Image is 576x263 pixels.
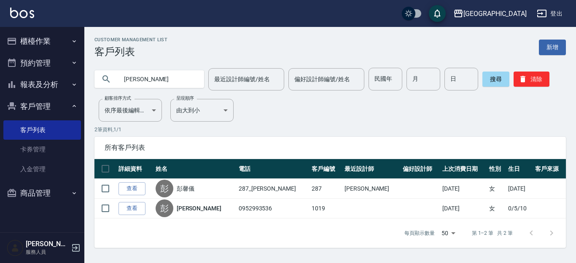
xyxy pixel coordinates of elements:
[429,5,446,22] button: save
[170,99,234,122] div: 由大到小
[26,240,69,248] h5: [PERSON_NAME]
[310,159,342,179] th: 客戶編號
[482,72,509,87] button: 搜尋
[3,74,81,96] button: 報表及分析
[533,6,566,21] button: 登出
[99,99,162,122] div: 依序最後編輯時間
[404,229,435,237] p: 每頁顯示數量
[539,40,566,55] a: 新增
[401,159,441,179] th: 偏好設計師
[118,182,145,195] a: 查看
[118,202,145,215] a: 查看
[237,159,310,179] th: 電話
[105,95,131,101] label: 顧客排序方式
[463,8,527,19] div: [GEOGRAPHIC_DATA]
[342,179,401,199] td: [PERSON_NAME]
[156,199,173,217] div: 彭
[3,182,81,204] button: 商品管理
[94,46,167,58] h3: 客戶列表
[506,179,533,199] td: [DATE]
[26,248,69,256] p: 服務人員
[177,184,194,193] a: 彭馨儀
[94,37,167,43] h2: Customer Management List
[533,159,566,179] th: 客戶來源
[3,159,81,179] a: 入金管理
[105,143,556,152] span: 所有客戶列表
[237,179,310,199] td: 287_[PERSON_NAME]
[3,120,81,140] a: 客戶列表
[440,179,487,199] td: [DATE]
[506,159,533,179] th: 生日
[487,179,506,199] td: 女
[310,199,342,218] td: 1019
[472,229,513,237] p: 第 1–2 筆 共 2 筆
[10,8,34,18] img: Logo
[153,159,237,179] th: 姓名
[440,159,487,179] th: 上次消費日期
[7,239,24,256] img: Person
[3,140,81,159] a: 卡券管理
[438,222,458,244] div: 50
[237,199,310,218] td: 0952993536
[514,72,549,87] button: 清除
[487,159,506,179] th: 性別
[177,204,221,213] a: [PERSON_NAME]
[506,199,533,218] td: 0/5/10
[156,180,173,197] div: 彭
[3,96,81,117] button: 客戶管理
[487,199,506,218] td: 女
[176,95,194,101] label: 呈現順序
[118,68,197,90] input: 搜尋關鍵字
[342,159,401,179] th: 最近設計師
[3,30,81,52] button: 櫃檯作業
[3,52,81,74] button: 預約管理
[116,159,153,179] th: 詳細資料
[310,179,342,199] td: 287
[450,5,530,22] button: [GEOGRAPHIC_DATA]
[94,126,566,133] p: 2 筆資料, 1 / 1
[440,199,487,218] td: [DATE]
